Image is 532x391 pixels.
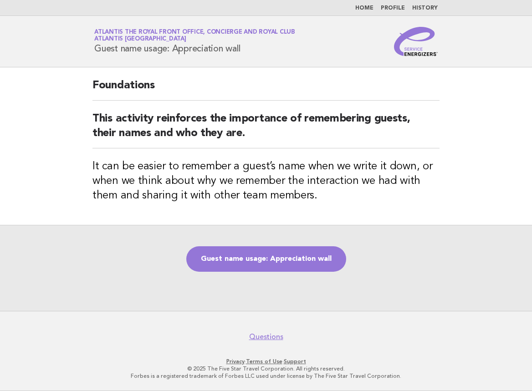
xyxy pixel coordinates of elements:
[246,358,282,365] a: Terms of Use
[226,358,245,365] a: Privacy
[13,365,519,372] p: © 2025 The Five Star Travel Corporation. All rights reserved.
[355,5,373,11] a: Home
[284,358,306,365] a: Support
[13,372,519,380] p: Forbes is a registered trademark of Forbes LLC used under license by The Five Star Travel Corpora...
[381,5,405,11] a: Profile
[92,112,440,148] h2: This activity reinforces the importance of remembering guests, their names and who they are.
[394,27,438,56] img: Service Energizers
[186,246,346,272] a: Guest name usage: Appreciation wall
[92,78,440,101] h2: Foundations
[13,358,519,365] p: · ·
[94,30,295,53] h1: Guest name usage: Appreciation wall
[249,332,283,341] a: Questions
[92,159,440,203] h3: It can be easier to remember a guest’s name when we write it down, or when we think about why we ...
[412,5,438,11] a: History
[94,29,295,42] a: Atlantis The Royal Front Office, Concierge and Royal ClubAtlantis [GEOGRAPHIC_DATA]
[94,36,186,42] span: Atlantis [GEOGRAPHIC_DATA]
